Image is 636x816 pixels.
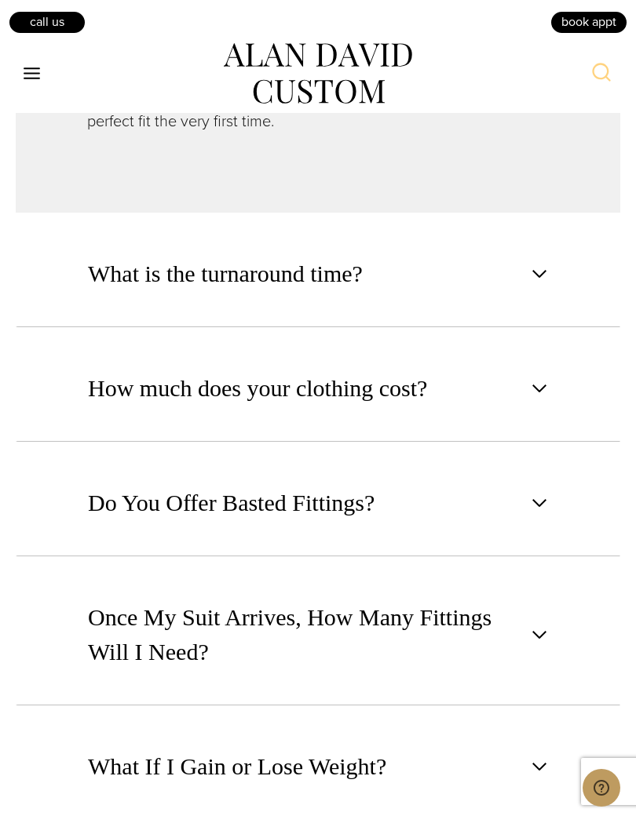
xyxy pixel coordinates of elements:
button: What is the turnaround time? [16,220,620,327]
a: book appt [550,10,628,34]
button: Once My Suit Arrives, How Many Fittings Will I Need? [16,564,620,705]
a: Call Us [8,10,86,34]
span: What If I Gain or Lose Weight? [88,749,386,784]
iframe: Opens a widget where you can chat to one of our agents [583,769,620,808]
img: alan david custom [224,43,412,104]
span: Once My Suit Arrives, How Many Fittings Will I Need? [88,600,522,669]
span: Do You Offer Basted Fittings? [88,486,375,520]
button: Open menu [16,60,49,88]
button: Do You Offer Basted Fittings? [16,450,620,556]
button: How much does your clothing cost? [16,335,620,442]
button: View Search Form [583,55,620,93]
span: How much does your clothing cost? [88,371,427,406]
span: What is the turnaround time? [88,257,363,291]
